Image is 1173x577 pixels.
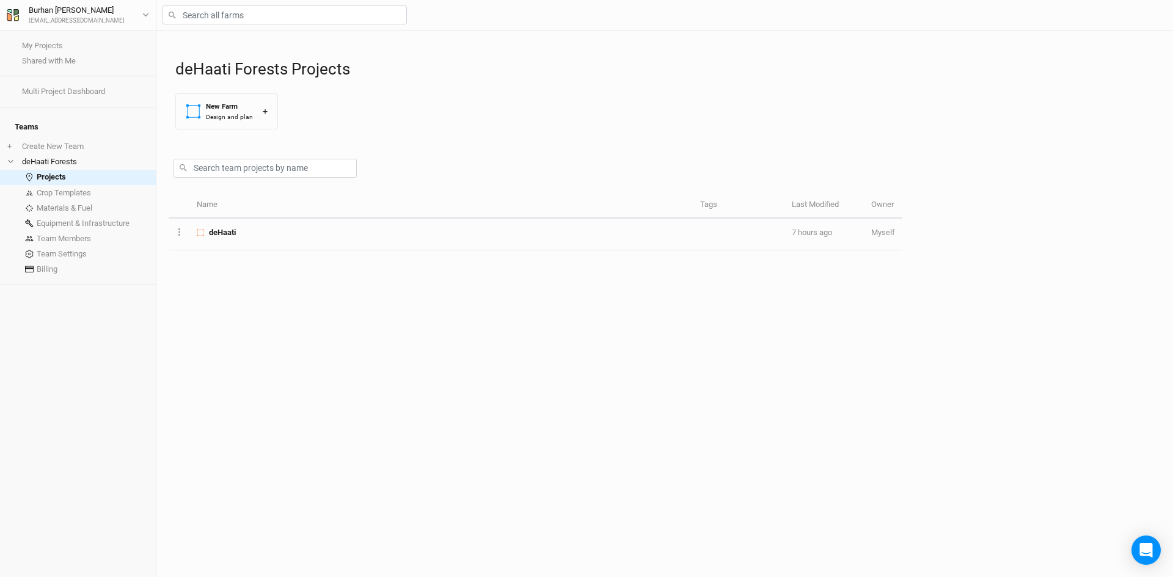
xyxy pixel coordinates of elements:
button: Burhan [PERSON_NAME][EMAIL_ADDRESS][DOMAIN_NAME] [6,4,150,26]
th: Owner [864,192,902,219]
th: Name [190,192,693,219]
span: Sep 6, 2025 2:54 PM [792,228,832,237]
h1: deHaati Forests Projects [175,60,1161,79]
span: + [7,142,12,151]
th: Tags [693,192,785,219]
div: Open Intercom Messenger [1131,535,1161,565]
div: Design and plan [206,112,253,122]
div: New Farm [206,101,253,112]
div: [EMAIL_ADDRESS][DOMAIN_NAME] [29,16,125,26]
th: Last Modified [785,192,864,219]
input: Search team projects by name [174,159,357,178]
input: Search all farms [163,5,407,24]
span: deHaati [209,227,236,238]
span: burhan@burite.net [871,228,895,237]
div: Burhan [PERSON_NAME] [29,4,125,16]
button: New FarmDesign and plan+ [175,93,278,129]
div: + [263,105,268,118]
h4: Teams [7,115,148,139]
